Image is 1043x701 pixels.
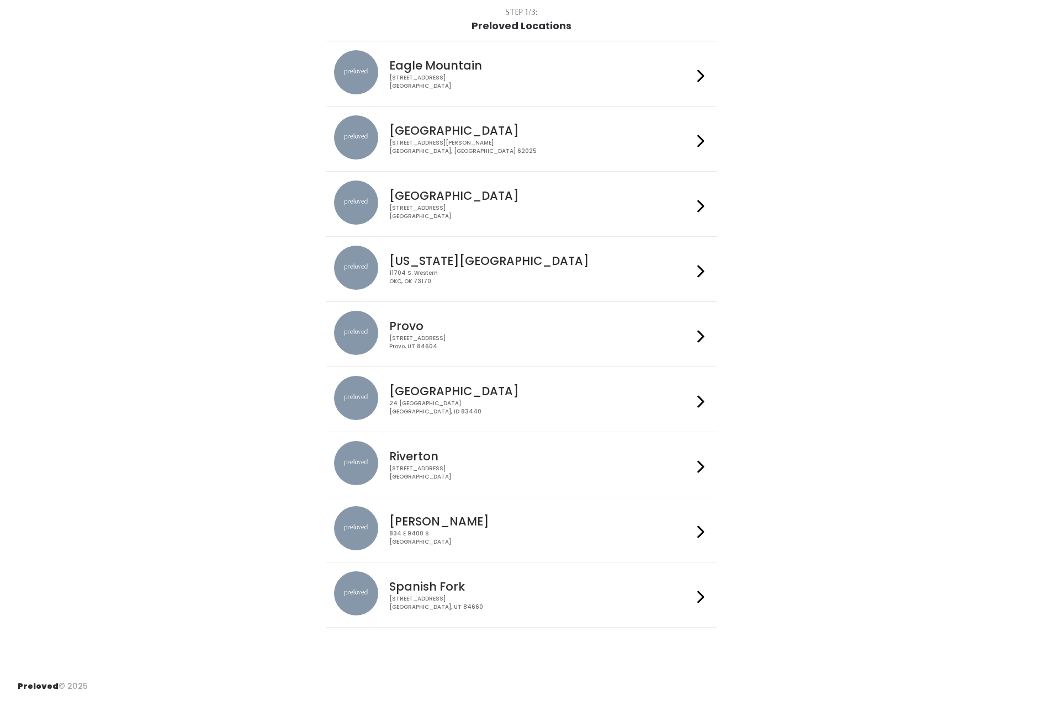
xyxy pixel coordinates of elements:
[389,580,693,593] h4: Spanish Fork
[389,530,693,546] div: 834 E 9400 S [GEOGRAPHIC_DATA]
[334,180,709,227] a: preloved location [GEOGRAPHIC_DATA] [STREET_ADDRESS][GEOGRAPHIC_DATA]
[334,311,709,358] a: preloved location Provo [STREET_ADDRESS]Provo, UT 84604
[334,441,378,485] img: preloved location
[334,246,378,290] img: preloved location
[334,506,709,553] a: preloved location [PERSON_NAME] 834 E 9400 S[GEOGRAPHIC_DATA]
[472,20,571,31] h1: Preloved Locations
[389,400,693,416] div: 24 [GEOGRAPHIC_DATA] [GEOGRAPHIC_DATA], ID 83440
[334,50,378,94] img: preloved location
[389,59,693,72] h4: Eagle Mountain
[334,115,709,162] a: preloved location [GEOGRAPHIC_DATA] [STREET_ADDRESS][PERSON_NAME][GEOGRAPHIC_DATA], [GEOGRAPHIC_D...
[334,506,378,550] img: preloved location
[389,189,693,202] h4: [GEOGRAPHIC_DATA]
[389,515,693,528] h4: [PERSON_NAME]
[334,50,709,97] a: preloved location Eagle Mountain [STREET_ADDRESS][GEOGRAPHIC_DATA]
[389,139,693,155] div: [STREET_ADDRESS][PERSON_NAME] [GEOGRAPHIC_DATA], [GEOGRAPHIC_DATA] 62025
[505,7,538,18] div: Step 1/3:
[389,254,693,267] h4: [US_STATE][GEOGRAPHIC_DATA]
[334,571,378,615] img: preloved location
[334,571,709,618] a: preloved location Spanish Fork [STREET_ADDRESS][GEOGRAPHIC_DATA], UT 84660
[389,269,693,285] div: 11704 S. Western OKC, OK 73170
[389,124,693,137] h4: [GEOGRAPHIC_DATA]
[334,376,709,423] a: preloved location [GEOGRAPHIC_DATA] 24 [GEOGRAPHIC_DATA][GEOGRAPHIC_DATA], ID 83440
[18,681,59,692] span: Preloved
[334,311,378,355] img: preloved location
[334,115,378,160] img: preloved location
[334,180,378,225] img: preloved location
[389,334,693,350] div: [STREET_ADDRESS] Provo, UT 84604
[389,74,693,90] div: [STREET_ADDRESS] [GEOGRAPHIC_DATA]
[389,465,693,481] div: [STREET_ADDRESS] [GEOGRAPHIC_DATA]
[334,246,709,293] a: preloved location [US_STATE][GEOGRAPHIC_DATA] 11704 S. WesternOKC, OK 73170
[389,595,693,611] div: [STREET_ADDRESS] [GEOGRAPHIC_DATA], UT 84660
[18,672,88,692] div: © 2025
[334,376,378,420] img: preloved location
[389,450,693,463] h4: Riverton
[389,320,693,332] h4: Provo
[389,385,693,397] h4: [GEOGRAPHIC_DATA]
[334,441,709,488] a: preloved location Riverton [STREET_ADDRESS][GEOGRAPHIC_DATA]
[389,204,693,220] div: [STREET_ADDRESS] [GEOGRAPHIC_DATA]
